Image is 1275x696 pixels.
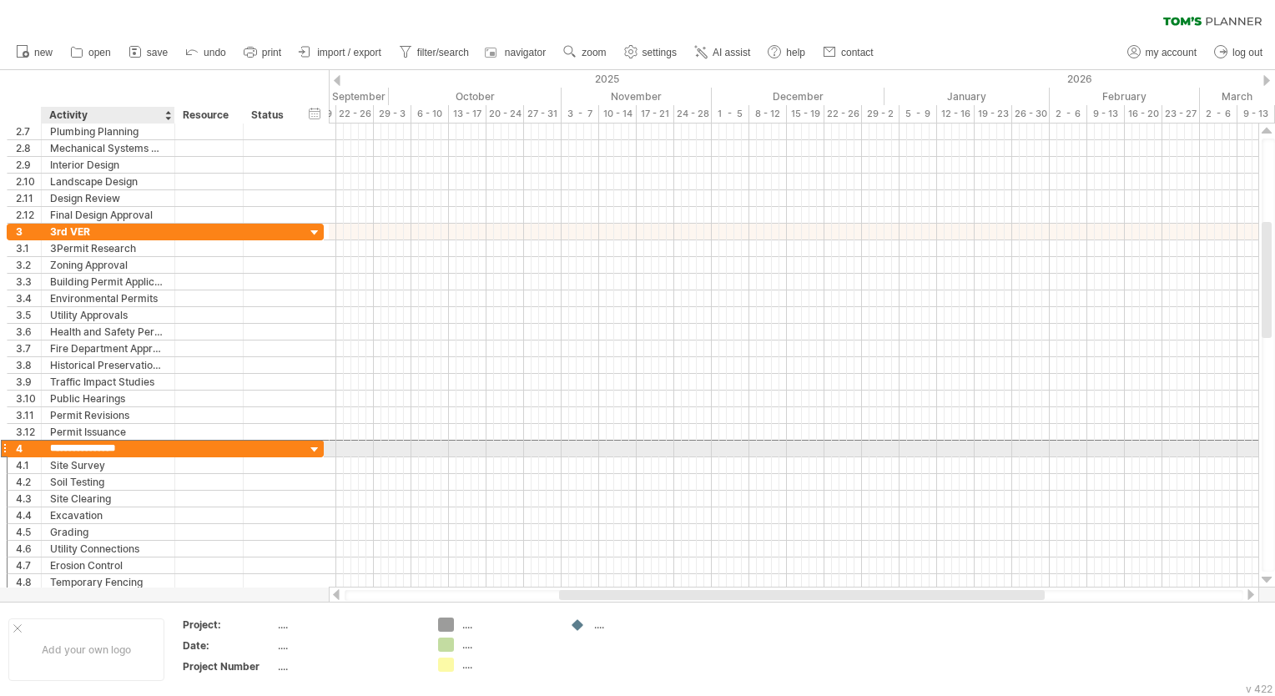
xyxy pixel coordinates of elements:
div: 3.7 [16,340,41,356]
div: 3rd VER [50,224,166,240]
div: 3 [16,224,41,240]
div: 1 - 5 [712,105,749,123]
a: save [124,42,173,63]
div: Landscape Design [50,174,166,189]
div: Soil Testing [50,474,166,490]
div: Resource [183,107,234,124]
div: .... [278,659,418,673]
a: log out [1210,42,1267,63]
div: January 2026 [884,88,1050,105]
span: save [147,47,168,58]
div: .... [462,618,553,632]
a: contact [819,42,879,63]
div: 3.9 [16,374,41,390]
div: 6 - 10 [411,105,449,123]
span: my account [1146,47,1197,58]
div: Activity [49,107,165,124]
a: import / export [295,42,386,63]
div: 4.7 [16,557,41,573]
div: 24 - 28 [674,105,712,123]
div: 22 - 26 [824,105,862,123]
div: 3.12 [16,424,41,440]
div: 3 - 7 [562,105,599,123]
div: Interior Design [50,157,166,173]
div: Grading [50,524,166,540]
div: Mechanical Systems Design [50,140,166,156]
div: .... [462,638,553,652]
div: Excavation [50,507,166,523]
div: Temporary Fencing [50,574,166,590]
span: new [34,47,53,58]
div: October 2025 [389,88,562,105]
div: Permit Revisions [50,407,166,423]
div: Final Design Approval [50,207,166,223]
div: 13 - 17 [449,105,486,123]
span: contact [841,47,874,58]
div: .... [594,618,685,632]
div: December 2025 [712,88,884,105]
div: Date: [183,638,275,653]
div: 3.2 [16,257,41,273]
a: new [12,42,58,63]
div: 4 [16,441,41,456]
div: Building Permit Application [50,274,166,290]
div: February 2026 [1050,88,1200,105]
div: 3.1 [16,240,41,256]
div: 2.10 [16,174,41,189]
span: settings [643,47,677,58]
div: Zoning Approval [50,257,166,273]
div: 3.11 [16,407,41,423]
span: import / export [317,47,381,58]
div: 2 - 6 [1200,105,1237,123]
div: 26 - 30 [1012,105,1050,123]
span: log out [1232,47,1262,58]
div: .... [278,638,418,653]
div: 4.1 [16,457,41,473]
div: Utility Approvals [50,307,166,323]
div: 3.8 [16,357,41,373]
span: open [88,47,111,58]
a: AI assist [690,42,755,63]
div: 5 - 9 [900,105,937,123]
div: 29 - 3 [374,105,411,123]
div: 4.5 [16,524,41,540]
div: .... [278,618,418,632]
div: .... [462,658,553,672]
a: my account [1123,42,1202,63]
div: Permit Issuance [50,424,166,440]
span: undo [204,47,226,58]
div: 3Permit Research [50,240,166,256]
span: filter/search [417,47,469,58]
div: 3.10 [16,391,41,406]
div: 4.2 [16,474,41,490]
div: Public Hearings [50,391,166,406]
div: 3.3 [16,274,41,290]
div: 3.6 [16,324,41,340]
div: 27 - 31 [524,105,562,123]
div: 2.7 [16,124,41,139]
div: 3.4 [16,290,41,306]
a: print [239,42,286,63]
div: 2.11 [16,190,41,206]
a: help [763,42,810,63]
div: Fire Department Approval [50,340,166,356]
div: 2.9 [16,157,41,173]
div: 29 - 2 [862,105,900,123]
div: November 2025 [562,88,712,105]
div: 4.8 [16,574,41,590]
div: Environmental Permits [50,290,166,306]
div: 2.12 [16,207,41,223]
div: v 422 [1246,683,1272,695]
div: 16 - 20 [1125,105,1162,123]
div: Health and Safety Permits [50,324,166,340]
div: 9 - 13 [1237,105,1275,123]
span: help [786,47,805,58]
div: 17 - 21 [637,105,674,123]
span: AI assist [713,47,750,58]
div: Traffic Impact Studies [50,374,166,390]
div: 15 - 19 [787,105,824,123]
div: 4.4 [16,507,41,523]
div: Plumbing Planning [50,124,166,139]
div: Historical Preservation Approval [50,357,166,373]
div: Erosion Control [50,557,166,573]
